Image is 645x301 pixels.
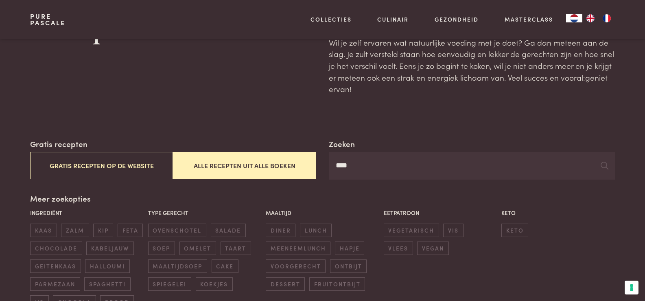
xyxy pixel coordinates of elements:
[148,209,262,217] p: Type gerecht
[118,224,143,237] span: feta
[148,259,207,273] span: maaltijdsoep
[266,277,305,291] span: dessert
[211,224,246,237] span: salade
[384,224,439,237] span: vegetarisch
[148,242,175,255] span: soep
[93,224,113,237] span: kip
[417,242,448,255] span: vegan
[435,15,479,24] a: Gezondheid
[566,14,615,22] aside: Language selected: Nederlands
[85,259,129,273] span: halloumi
[384,242,413,255] span: vlees
[501,209,615,217] p: Keto
[266,209,379,217] p: Maaltijd
[86,242,133,255] span: kabeljauw
[30,224,57,237] span: kaas
[599,14,615,22] a: FR
[148,224,206,237] span: ovenschotel
[30,138,87,150] label: Gratis recepten
[582,14,615,22] ul: Language list
[329,138,355,150] label: Zoeken
[384,209,497,217] p: Eetpatroon
[148,277,191,291] span: spiegelei
[443,224,463,237] span: vis
[179,242,216,255] span: omelet
[330,259,367,273] span: ontbijt
[266,259,326,273] span: voorgerecht
[377,15,409,24] a: Culinair
[30,209,144,217] p: Ingrediënt
[501,224,528,237] span: keto
[582,14,599,22] a: EN
[61,224,89,237] span: zalm
[505,15,553,24] a: Masterclass
[30,259,81,273] span: geitenkaas
[30,277,80,291] span: parmezaan
[30,13,66,26] a: PurePascale
[566,14,582,22] a: NL
[266,224,295,237] span: diner
[30,242,82,255] span: chocolade
[221,242,251,255] span: taart
[84,277,130,291] span: spaghetti
[310,15,352,24] a: Collecties
[196,277,233,291] span: koekjes
[173,152,316,179] button: Alle recepten uit alle boeken
[212,259,238,273] span: cake
[300,224,332,237] span: lunch
[625,281,638,294] button: Uw voorkeuren voor toestemming voor trackingtechnologieën
[329,37,614,95] p: Wil je zelf ervaren wat natuurlijke voeding met je doet? Ga dan meteen aan de slag. Je zult verst...
[335,242,364,255] span: hapje
[30,152,173,179] button: Gratis recepten op de website
[566,14,582,22] div: Language
[309,277,365,291] span: fruitontbijt
[266,242,330,255] span: meeneemlunch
